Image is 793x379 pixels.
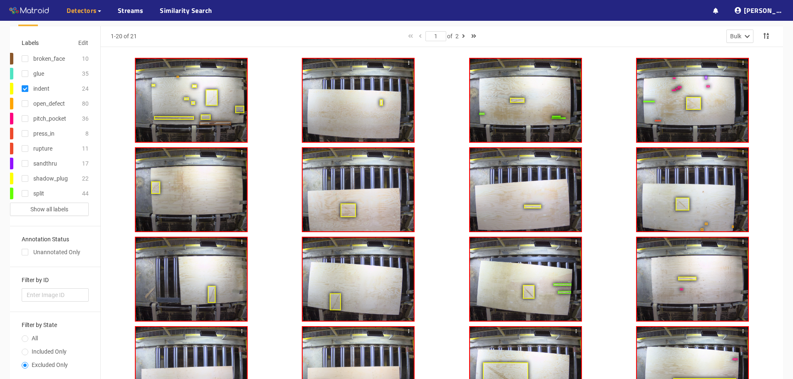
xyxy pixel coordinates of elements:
[82,114,89,123] div: 36
[28,362,71,368] span: Excluded Only
[82,174,89,183] div: 22
[447,33,459,40] span: of 2
[33,84,50,93] div: indent
[82,99,89,108] div: 80
[82,69,89,78] div: 35
[82,159,89,168] div: 17
[67,5,97,15] span: Detectors
[28,335,41,342] span: All
[33,159,57,168] div: sandthru
[30,205,68,214] span: Show all labels
[22,248,89,257] div: Unannotated Only
[33,144,52,153] div: rupture
[22,277,89,283] h3: Filter by ID
[33,69,44,78] div: glue
[22,236,89,243] h3: Annotation Status
[85,129,89,138] div: 8
[82,144,89,153] div: 11
[118,5,144,15] a: Streams
[33,174,68,183] div: shadow_plug
[726,30,753,43] button: Bulk
[78,38,88,47] span: Edit
[78,36,89,50] button: Edit
[33,189,44,198] div: split
[82,84,89,93] div: 24
[22,38,39,47] div: Labels
[82,54,89,63] div: 10
[10,203,89,216] button: Show all labels
[33,114,66,123] div: pitch_pocket
[33,54,65,63] div: broken_face
[33,99,65,108] div: open_defect
[28,348,70,355] span: Included Only
[22,288,89,302] input: Enter Image ID
[33,129,55,138] div: press_in
[111,32,137,41] div: 1-20 of 21
[8,5,50,17] img: Matroid logo
[160,5,212,15] a: Similarity Search
[82,189,89,198] div: 44
[22,322,89,328] h3: Filter by State
[730,32,741,41] div: Bulk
